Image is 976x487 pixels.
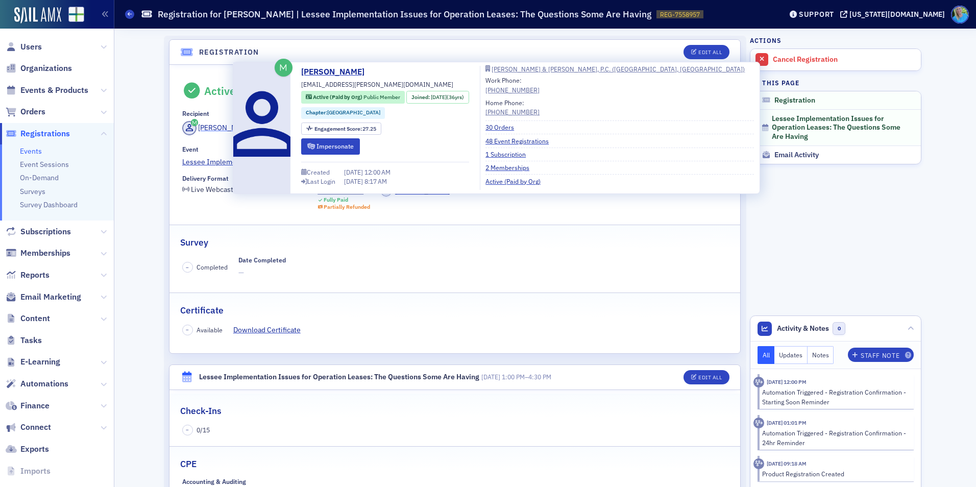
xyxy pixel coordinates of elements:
div: 27.25 [314,126,377,132]
div: Edit All [698,375,722,380]
a: Subscriptions [6,226,71,237]
img: SailAMX [68,7,84,22]
button: Edit All [684,45,729,59]
span: REG-7558957 [660,10,700,19]
div: Activity [753,418,764,428]
span: Finance [20,400,50,411]
div: Recipient [182,110,209,117]
span: Engagement Score : [314,125,363,132]
a: Active (Paid by Org) [485,177,548,186]
a: E-Learning [6,356,60,368]
span: Joined : [411,93,431,102]
div: Staff Note [861,353,899,358]
span: Registration [774,96,815,105]
span: Content [20,313,50,324]
div: Support [799,10,834,19]
a: SailAMX [14,7,61,23]
span: [DATE] [431,93,447,101]
a: 1 Subscription [485,150,533,159]
div: (36yrs) [431,93,464,102]
div: Activity [753,377,764,387]
div: Lessee Implementation Issues for Operation Leases: The Questions Some Are Having [199,372,479,382]
button: Notes [808,346,834,364]
a: Finance [6,400,50,411]
time: 1:00 PM [502,373,525,381]
span: Activity & Notes [777,323,829,334]
span: Events & Products [20,85,88,96]
div: Active (Paid by Org): Active (Paid by Org): Public Member [301,91,405,104]
a: [PERSON_NAME] & [PERSON_NAME], P.C. ([GEOGRAPHIC_DATA], [GEOGRAPHIC_DATA]) [485,66,754,72]
div: Activity [753,458,764,469]
h2: Check-Ins [180,404,222,418]
a: Download Certificate [233,325,308,335]
a: Automations [6,378,68,389]
a: Tasks [6,335,42,346]
div: Cancel Registration [773,55,916,64]
button: Edit All [684,370,729,384]
span: Profile [951,6,969,23]
div: Automation Triggered - Registration Confirmation - Starting Soon Reminder [762,387,907,406]
a: 30 Orders [485,123,522,132]
h4: Actions [750,36,782,45]
span: Completed [197,262,228,272]
h1: Registration for [PERSON_NAME] | Lessee Implementation Issues for Operation Leases: The Questions... [158,8,651,20]
a: Users [6,41,42,53]
a: 48 Event Registrations [485,136,556,145]
a: [PERSON_NAME] [301,66,372,78]
span: Imports [20,466,51,477]
a: 2 Memberships [485,163,537,172]
div: Date Completed [238,256,286,264]
span: Active (Paid by Org) [313,93,363,101]
time: 4:30 PM [528,373,551,381]
div: Delivery Format [182,175,229,182]
span: [DATE] [344,177,364,185]
a: Email Marketing [6,291,81,303]
span: – [481,373,551,381]
a: [PHONE_NUMBER] [485,85,540,94]
span: Users [20,41,42,53]
div: [PERSON_NAME] & [PERSON_NAME], P.C. ([GEOGRAPHIC_DATA], [GEOGRAPHIC_DATA]) [492,66,745,72]
a: View Homepage [61,7,84,24]
div: Engagement Score: 27.25 [301,123,381,135]
a: [PERSON_NAME] [182,121,253,135]
a: Chapter:[GEOGRAPHIC_DATA] [306,109,380,117]
button: Staff Note [848,348,914,362]
div: Event [182,145,199,153]
a: Memberships [6,248,70,259]
div: Created [307,169,330,175]
time: 8/21/2025 01:01 PM [767,419,807,426]
span: Lessee Implementation Issues for Operation Leases: The Questions Some Are Having [772,114,908,141]
a: Lessee Implementation Issues for Operation Leases: The Questions Some Are Having [182,157,728,167]
div: Partially Refunded [324,204,370,210]
span: – [186,264,189,271]
a: Content [6,313,50,324]
div: Joined: 1989-08-21 00:00:00 [406,91,469,104]
span: 0 [833,322,845,335]
div: [PERSON_NAME] [198,123,253,133]
span: — [238,267,286,278]
div: Fully Paid [324,197,348,203]
span: Tasks [20,335,42,346]
span: Orders [20,106,45,117]
a: Survey Dashboard [20,200,78,209]
h4: Registration [199,47,259,58]
div: Work Phone: [485,76,540,94]
a: [PHONE_NUMBER] [485,107,540,116]
a: Active (Paid by Org) Public Member [306,93,400,102]
div: Accounting & Auditing [182,478,246,485]
time: 7/21/2025 09:18 AM [767,460,807,467]
a: Events & Products [6,85,88,96]
span: Exports [20,444,49,455]
span: – [186,326,189,333]
span: Memberships [20,248,70,259]
a: Cancel Registration [750,49,921,70]
a: Exports [6,444,49,455]
a: On-Demand [20,173,59,182]
div: Edit All [698,50,722,55]
time: 8/22/2025 12:00 PM [767,378,807,385]
span: Email Activity [774,151,819,160]
h2: Certificate [180,304,224,317]
h2: CPE [180,457,197,471]
span: – [186,426,189,433]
